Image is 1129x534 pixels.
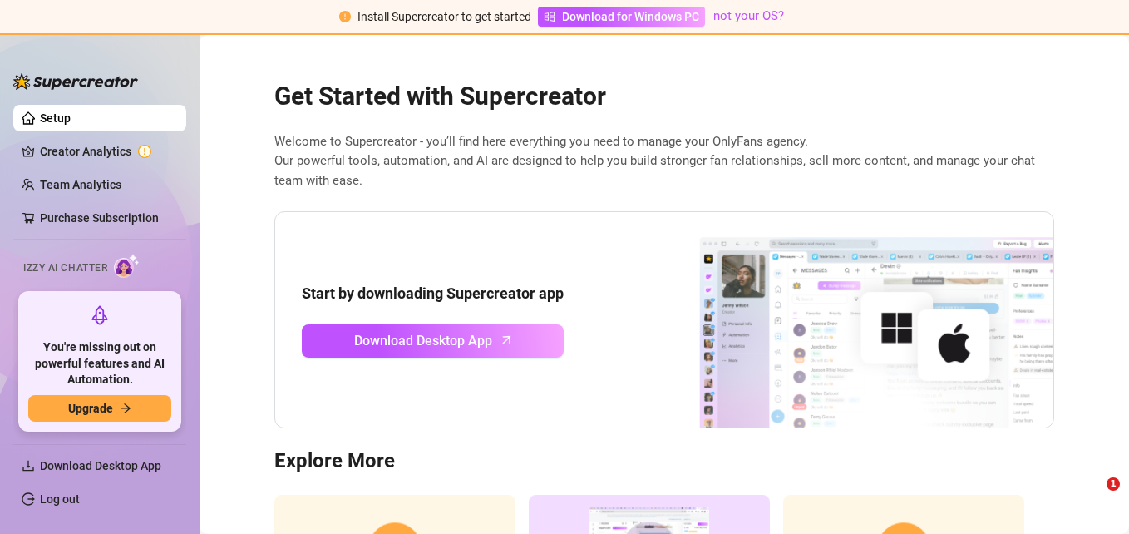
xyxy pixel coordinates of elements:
span: arrow-right [120,403,131,414]
a: Purchase Subscription [40,205,173,231]
span: Download Desktop App [354,330,492,351]
span: rocket [90,305,110,325]
a: Download Desktop Apparrow-up [302,324,564,358]
a: Download for Windows PC [538,7,705,27]
strong: Start by downloading Supercreator app [302,284,564,302]
span: arrow-up [497,330,516,349]
span: Download Desktop App [40,459,161,472]
button: Upgradearrow-right [28,395,171,422]
span: download [22,459,35,472]
span: Welcome to Supercreator - you’ll find here everything you need to manage your OnlyFans agency. Ou... [274,132,1054,191]
h3: Explore More [274,448,1054,475]
span: 1 [1107,477,1120,491]
a: Creator Analytics exclamation-circle [40,138,173,165]
img: download app [638,212,1053,428]
a: Setup [40,111,71,125]
span: windows [544,11,555,22]
a: not your OS? [713,8,784,23]
h2: Get Started with Supercreator [274,81,1054,112]
a: Team Analytics [40,178,121,191]
span: Upgrade [68,402,113,415]
span: exclamation-circle [339,11,351,22]
img: AI Chatter [114,254,140,278]
a: Log out [40,492,80,506]
span: Download for Windows PC [562,7,699,26]
span: Izzy AI Chatter [23,260,107,276]
img: logo-BBDzfeDw.svg [13,73,138,90]
span: You're missing out on powerful features and AI Automation. [28,339,171,388]
span: Install Supercreator to get started [357,10,531,23]
iframe: Intercom live chat [1072,477,1112,517]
